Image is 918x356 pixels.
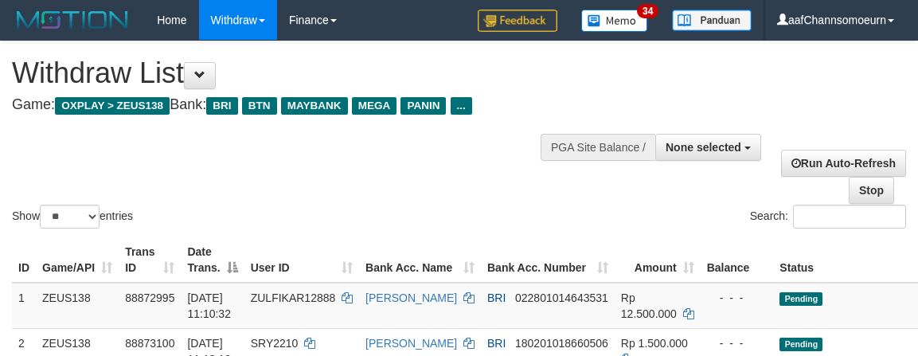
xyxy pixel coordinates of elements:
[707,290,768,306] div: - - -
[451,97,472,115] span: ...
[621,291,677,320] span: Rp 12.500.000
[793,205,906,229] input: Search:
[119,237,181,283] th: Trans ID: activate to sort column ascending
[251,291,336,304] span: ZULFIKAR12888
[12,205,133,229] label: Show entries
[36,237,119,283] th: Game/API: activate to sort column ascending
[666,141,741,154] span: None selected
[515,337,608,350] span: Copy 180201018660506 to clipboard
[781,150,906,177] a: Run Auto-Refresh
[487,337,506,350] span: BRI
[12,8,133,32] img: MOTION_logo.png
[581,10,648,32] img: Button%20Memo.svg
[400,97,446,115] span: PANIN
[359,237,481,283] th: Bank Acc. Name: activate to sort column ascending
[365,337,457,350] a: [PERSON_NAME]
[637,4,658,18] span: 34
[352,97,397,115] span: MEGA
[12,237,36,283] th: ID
[779,338,822,351] span: Pending
[849,177,894,204] a: Stop
[187,291,231,320] span: [DATE] 11:10:32
[478,10,557,32] img: Feedback.jpg
[12,97,596,113] h4: Game: Bank:
[365,291,457,304] a: [PERSON_NAME]
[12,283,36,329] td: 1
[779,292,822,306] span: Pending
[621,337,688,350] span: Rp 1.500.000
[40,205,100,229] select: Showentries
[672,10,752,31] img: panduan.png
[242,97,277,115] span: BTN
[281,97,348,115] span: MAYBANK
[707,335,768,351] div: - - -
[615,237,701,283] th: Amount: activate to sort column ascending
[206,97,237,115] span: BRI
[125,291,174,304] span: 88872995
[655,134,761,161] button: None selected
[541,134,655,161] div: PGA Site Balance /
[701,237,774,283] th: Balance
[244,237,359,283] th: User ID: activate to sort column ascending
[125,337,174,350] span: 88873100
[481,237,615,283] th: Bank Acc. Number: activate to sort column ascending
[181,237,244,283] th: Date Trans.: activate to sort column descending
[36,283,119,329] td: ZEUS138
[12,57,596,89] h1: Withdraw List
[750,205,906,229] label: Search:
[515,291,608,304] span: Copy 022801014643531 to clipboard
[55,97,170,115] span: OXPLAY > ZEUS138
[251,337,299,350] span: SRY2210
[487,291,506,304] span: BRI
